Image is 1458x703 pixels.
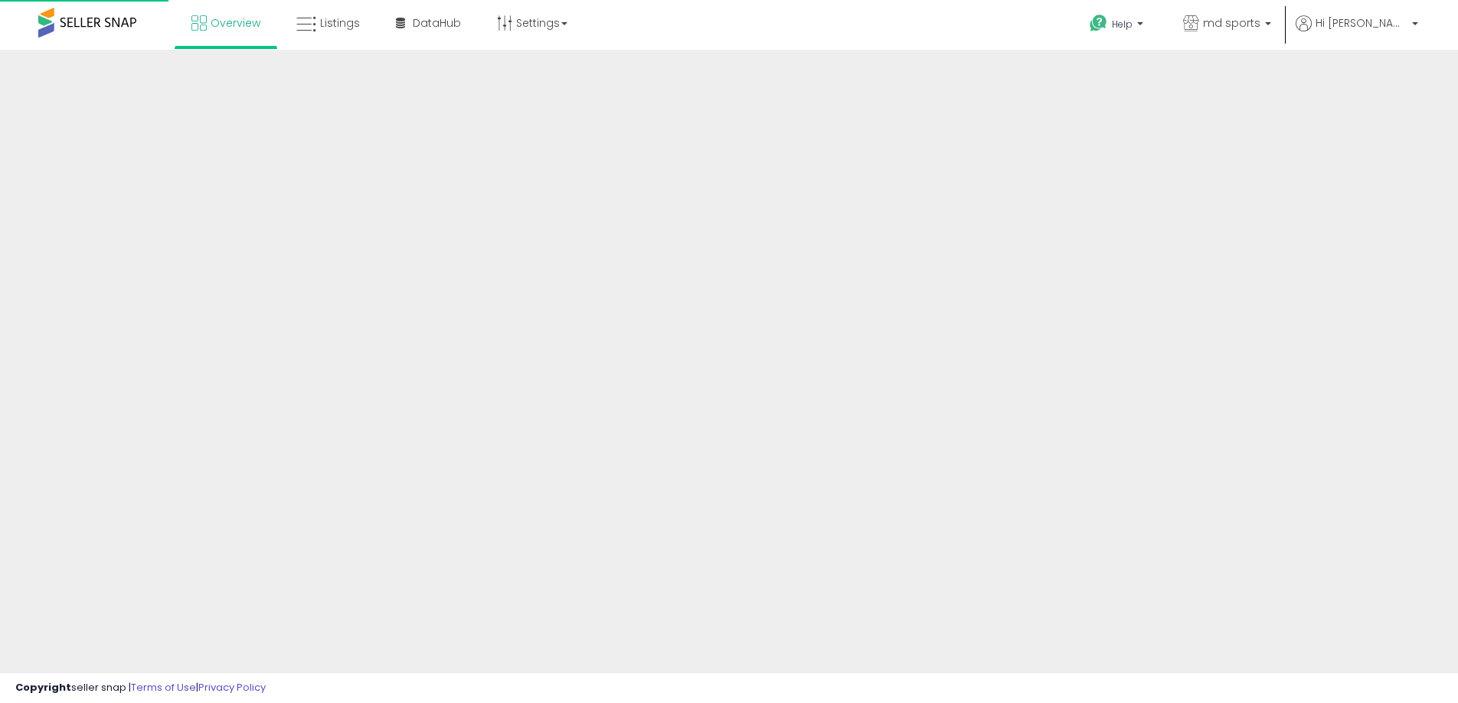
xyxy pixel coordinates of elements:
[15,681,266,695] div: seller snap | |
[15,680,71,695] strong: Copyright
[211,15,260,31] span: Overview
[1089,14,1108,33] i: Get Help
[1296,15,1418,50] a: Hi [PERSON_NAME]
[198,680,266,695] a: Privacy Policy
[1316,15,1407,31] span: Hi [PERSON_NAME]
[1203,15,1260,31] span: md sports
[413,15,461,31] span: DataHub
[1077,2,1159,50] a: Help
[131,680,196,695] a: Terms of Use
[1112,18,1133,31] span: Help
[320,15,360,31] span: Listings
